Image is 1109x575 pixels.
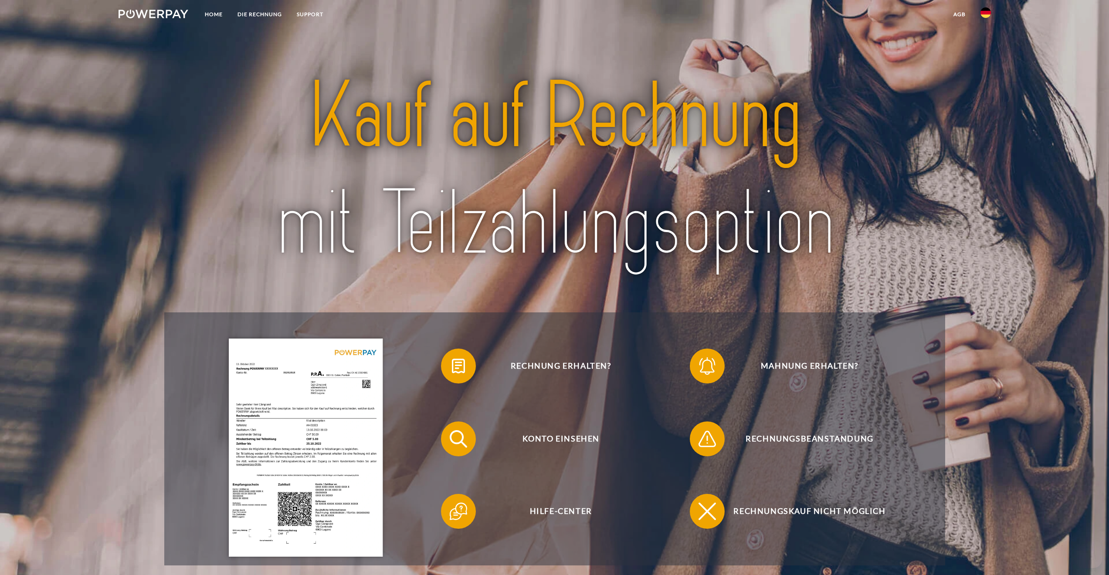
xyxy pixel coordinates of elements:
[454,421,668,456] span: Konto einsehen
[210,58,900,283] img: title-powerpay_de.svg
[696,428,718,450] img: qb_warning.svg
[696,355,718,377] img: qb_bell.svg
[448,355,469,377] img: qb_bill.svg
[703,349,916,383] span: Mahnung erhalten?
[441,494,668,529] button: Hilfe-Center
[690,349,916,383] button: Mahnung erhalten?
[229,339,383,557] img: single_invoice_powerpay_de.jpg
[980,7,991,18] img: de
[1074,540,1102,568] iframe: Bouton de lancement de la fenêtre de messagerie
[119,10,189,18] img: logo-powerpay-white.svg
[448,428,469,450] img: qb_search.svg
[690,494,916,529] button: Rechnungskauf nicht möglich
[230,7,289,22] a: DIE RECHNUNG
[454,349,668,383] span: Rechnung erhalten?
[289,7,331,22] a: SUPPORT
[454,494,668,529] span: Hilfe-Center
[703,421,916,456] span: Rechnungsbeanstandung
[448,500,469,522] img: qb_help.svg
[690,421,916,456] button: Rechnungsbeanstandung
[946,7,973,22] a: agb
[441,421,668,456] button: Konto einsehen
[197,7,230,22] a: Home
[703,494,916,529] span: Rechnungskauf nicht möglich
[696,500,718,522] img: qb_close.svg
[441,349,668,383] button: Rechnung erhalten?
